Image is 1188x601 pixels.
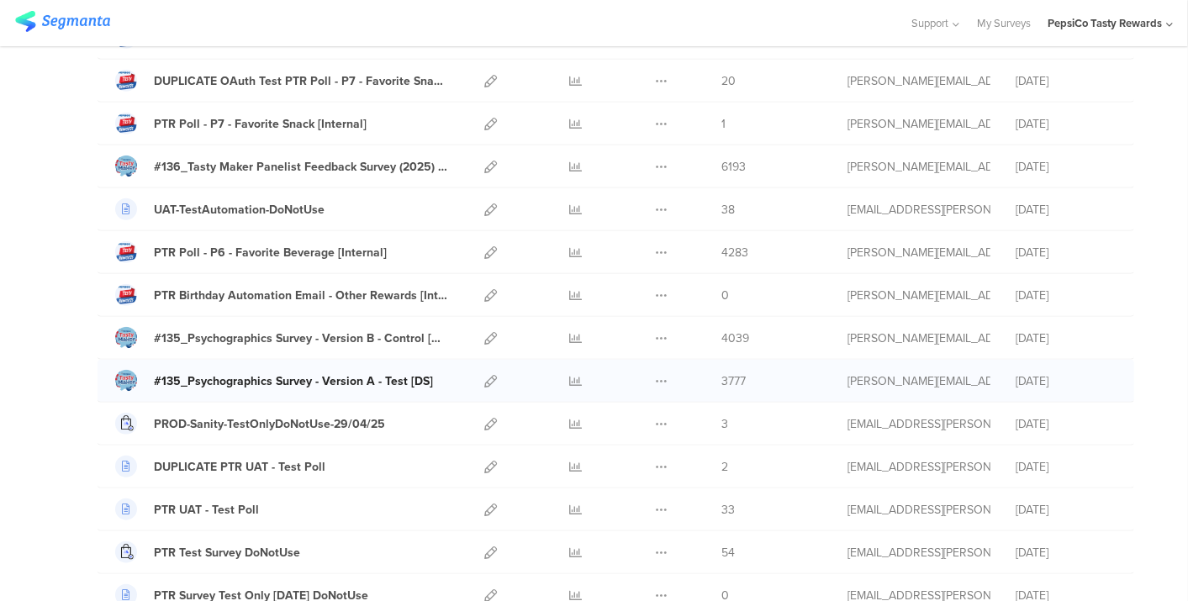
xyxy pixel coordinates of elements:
[154,458,325,476] div: DUPLICATE PTR UAT - Test Poll
[1016,372,1117,390] div: [DATE]
[154,372,433,390] div: #135_Psychographics Survey - Version A - Test [DS]
[721,544,735,561] span: 54
[115,156,447,177] a: #136_Tasty Maker Panelist Feedback Survey (2025) [Internal]
[721,372,746,390] span: 3777
[912,15,949,31] span: Support
[721,501,735,519] span: 33
[1016,458,1117,476] div: [DATE]
[721,115,726,133] span: 1
[115,198,325,220] a: UAT-TestAutomation-DoNotUse
[721,158,746,176] span: 6193
[115,541,300,563] a: PTR Test Survey DoNotUse
[1048,15,1162,31] div: PepsiCo Tasty Rewards
[115,113,367,134] a: PTR Poll - P7 - Favorite Snack [Internal]
[1016,501,1117,519] div: [DATE]
[721,415,728,433] span: 3
[721,244,748,261] span: 4283
[154,158,447,176] div: #136_Tasty Maker Panelist Feedback Survey (2025) [Internal]
[847,372,990,390] div: megan.lynch@pepsico.com
[847,201,990,219] div: andreza.godoy.contractor@pepsico.com
[115,498,259,520] a: PTR UAT - Test Poll
[847,115,990,133] div: megan.lynch@pepsico.com
[154,501,259,519] div: PTR UAT - Test Poll
[1016,158,1117,176] div: [DATE]
[115,241,387,263] a: PTR Poll - P6 - Favorite Beverage [Internal]
[154,72,447,90] div: DUPLICATE OAuth Test PTR Poll - P7 - Favorite Snack - 7.17.25
[847,501,990,519] div: andreza.godoy.contractor@pepsico.com
[721,329,749,347] span: 4039
[847,158,990,176] div: megan.lynch@pepsico.com
[154,329,447,347] div: #135_Psychographics Survey - Version B - Control [DS]
[1016,244,1117,261] div: [DATE]
[1016,115,1117,133] div: [DATE]
[847,458,990,476] div: andreza.godoy.contractor@pepsico.com
[115,413,385,435] a: PROD-Sanity-TestOnlyDoNotUse-29/04/25
[1016,544,1117,561] div: [DATE]
[115,370,433,392] a: #135_Psychographics Survey - Version A - Test [DS]
[115,284,447,306] a: PTR Birthday Automation Email - Other Rewards [Internal]
[847,329,990,347] div: megan.lynch@pepsico.com
[154,287,447,304] div: PTR Birthday Automation Email - Other Rewards [Internal]
[154,244,387,261] div: PTR Poll - P6 - Favorite Beverage [Internal]
[154,544,300,561] div: PTR Test Survey DoNotUse
[115,456,325,477] a: DUPLICATE PTR UAT - Test Poll
[721,201,735,219] span: 38
[847,244,990,261] div: megan.lynch@pepsico.com
[847,72,990,90] div: riel@segmanta.com
[115,70,447,92] a: DUPLICATE OAuth Test PTR Poll - P7 - Favorite Snack - [DATE]
[15,11,110,32] img: segmanta logo
[721,458,728,476] span: 2
[1016,287,1117,304] div: [DATE]
[1016,72,1117,90] div: [DATE]
[1016,201,1117,219] div: [DATE]
[154,415,385,433] div: PROD-Sanity-TestOnlyDoNotUse-29/04/25
[154,201,325,219] div: UAT-TestAutomation-DoNotUse
[721,287,729,304] span: 0
[847,544,990,561] div: andreza.godoy.contractor@pepsico.com
[847,415,990,433] div: andreza.godoy.contractor@pepsico.com
[154,115,367,133] div: PTR Poll - P7 - Favorite Snack [Internal]
[721,72,736,90] span: 20
[1016,329,1117,347] div: [DATE]
[847,287,990,304] div: megan.lynch@pepsico.com
[115,327,447,349] a: #135_Psychographics Survey - Version B - Control [DS]
[1016,415,1117,433] div: [DATE]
